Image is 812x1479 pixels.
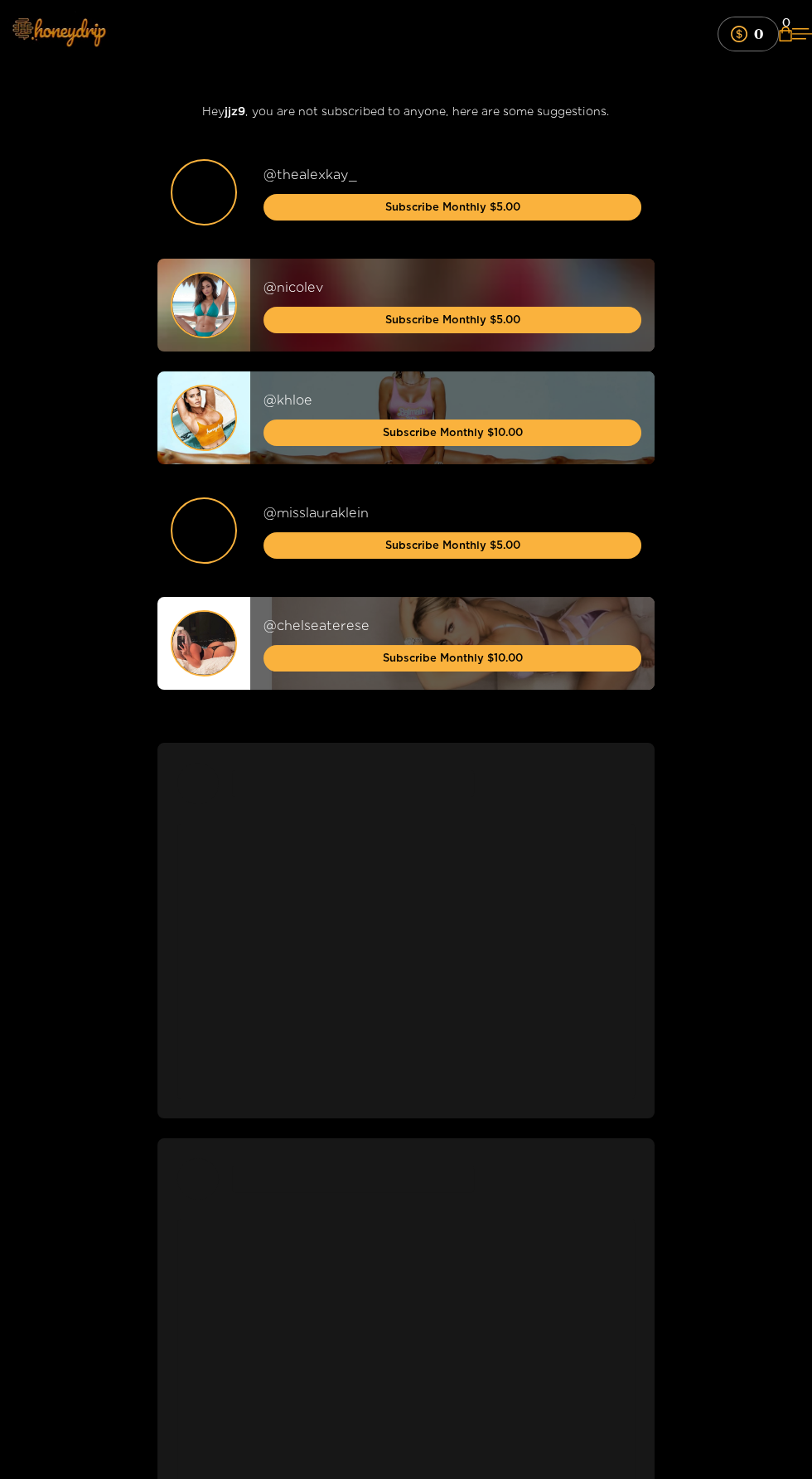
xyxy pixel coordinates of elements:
button: Subscribe Monthly $5.00 [263,307,641,333]
span: jjz9 [225,104,245,117]
img: sfsdf [172,612,235,675]
button: Subscribe Monthly $5.00 [263,194,641,221]
div: @ chelseaterese [263,616,641,635]
span: Subscribe Monthly $5.00 [385,536,520,553]
img: sfsdf [172,274,235,337]
span: Subscribe Monthly $5.00 [385,198,520,215]
div: @ misslauraklein [263,503,641,522]
span: Subscribe Monthly $10.00 [383,424,523,440]
button: Subscribe Monthly $10.00 [263,419,641,446]
mark: 0 [752,22,766,46]
img: sfsdf [172,386,235,449]
div: @ thealexkay_ [263,165,641,184]
h3: Hey , you are not subscribed to anyone, here are some suggestions. [157,101,655,120]
div: @ nicolev [263,278,641,297]
span: Subscribe Monthly $10.00 [383,649,523,666]
button: Mobile Menu Toggle Button [792,12,812,56]
span: Subscribe Monthly $5.00 [385,311,520,327]
button: Subscribe Monthly $5.00 [263,532,641,559]
button: 0 [718,17,779,51]
span: 0 [782,13,790,32]
button: Subscribe Monthly $10.00 [263,645,641,672]
span: dollar [731,26,747,42]
div: @ khloe [263,390,641,410]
